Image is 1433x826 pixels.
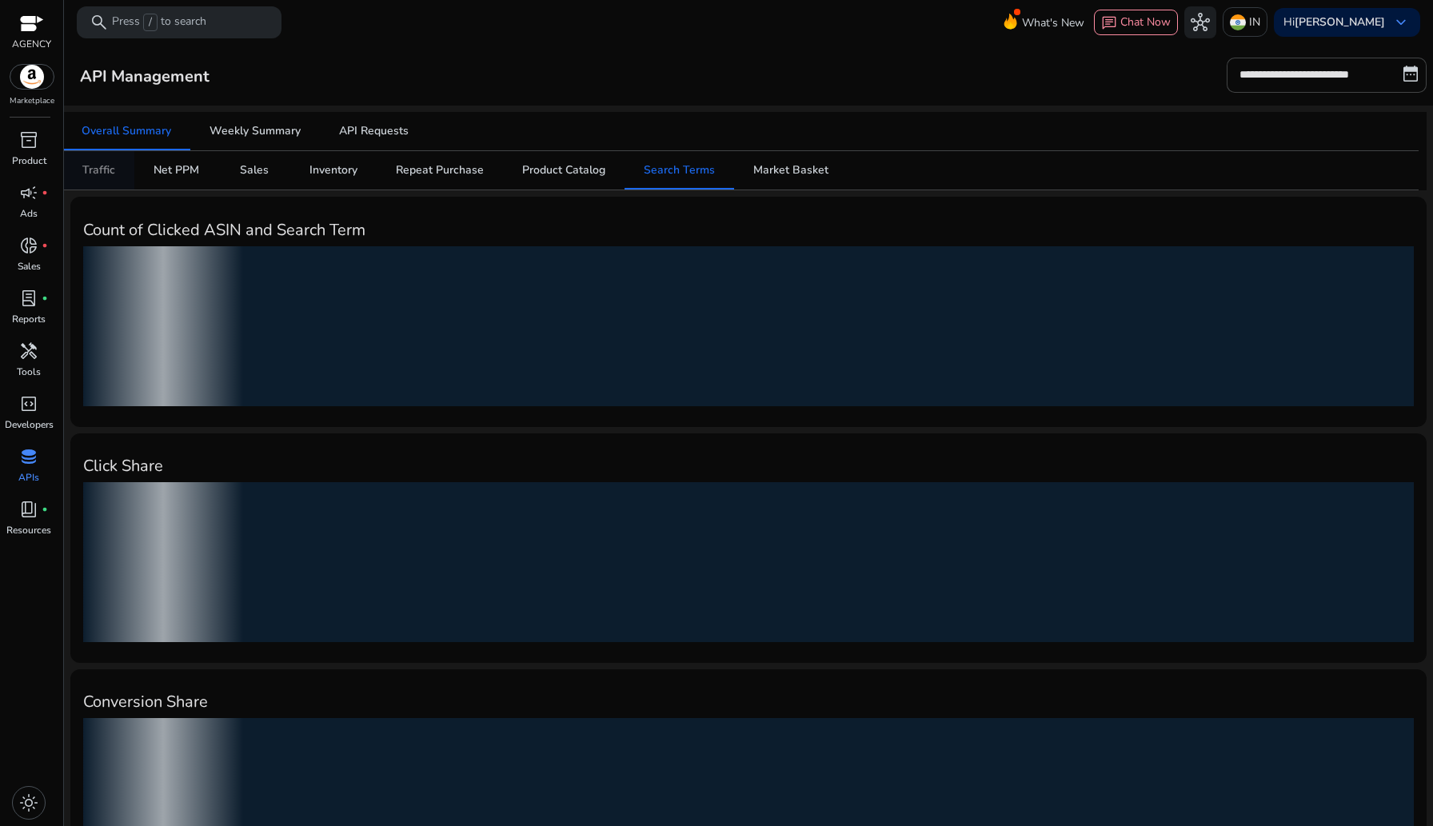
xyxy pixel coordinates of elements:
[19,236,38,255] span: donut_small
[522,165,605,176] div: Product Catalog
[19,447,38,466] span: database
[339,126,409,137] div: API Requests
[42,295,48,301] span: fiber_manual_record
[42,242,48,249] span: fiber_manual_record
[1094,10,1178,35] button: chatChat Now
[1283,17,1385,28] p: Hi
[240,165,269,176] div: Sales
[154,165,199,176] div: Net PPM
[1391,13,1411,32] span: keyboard_arrow_down
[20,206,38,221] p: Ads
[143,14,158,31] span: /
[70,67,219,86] h3: API Management
[42,506,48,513] span: fiber_manual_record
[83,221,1414,240] h3: Count of Clicked ASIN and Search Term
[90,13,109,32] span: search
[19,341,38,361] span: handyman
[1120,14,1171,30] span: Chat Now
[18,470,39,485] p: APIs
[83,246,1414,406] div: loading
[1191,13,1210,32] span: hub
[10,65,54,89] img: amazon.svg
[1295,14,1385,30] b: [PERSON_NAME]
[1230,14,1246,30] img: in.svg
[210,126,301,137] div: Weekly Summary
[6,523,51,537] p: Resources
[1249,8,1260,36] p: IN
[112,14,206,31] p: Press to search
[70,197,1427,426] app-shared-graph: Count of Clicked ASIN and Search Term
[83,692,1414,712] h3: Conversion Share
[42,190,48,196] span: fiber_manual_record
[82,126,171,137] div: Overall Summary
[18,259,41,273] p: Sales
[19,289,38,308] span: lab_profile
[82,165,115,176] div: Traffic
[753,165,828,176] div: Market Basket
[83,457,1414,476] h3: Click Share
[12,37,51,51] p: AGENCY
[19,394,38,413] span: code_blocks
[396,165,484,176] div: Repeat Purchase
[19,130,38,150] span: inventory_2
[5,417,54,432] p: Developers
[19,183,38,202] span: campaign
[1022,9,1084,37] span: What's New
[12,154,46,168] p: Product
[83,482,1414,642] div: loading
[19,500,38,519] span: book_4
[10,95,54,107] p: Marketplace
[70,433,1427,663] app-shared-graph: Click Share
[1184,6,1216,38] button: hub
[12,312,46,326] p: Reports
[17,365,41,379] p: Tools
[19,793,38,812] span: light_mode
[309,165,357,176] div: Inventory
[644,165,715,176] div: Search Terms
[1101,15,1117,31] span: chat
